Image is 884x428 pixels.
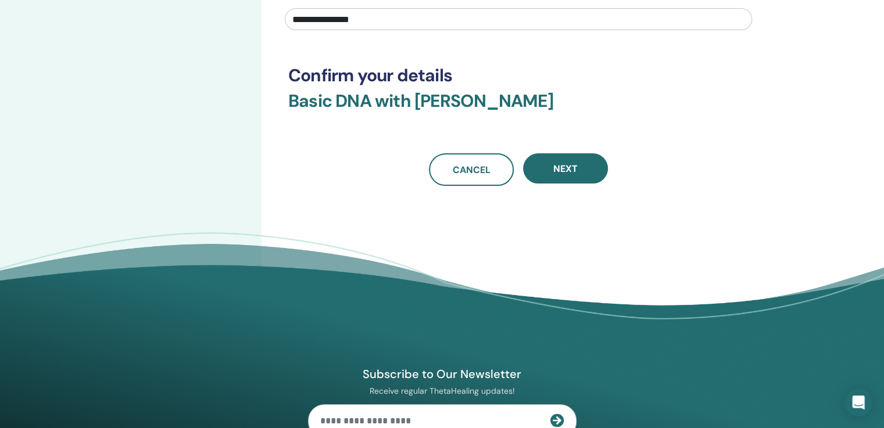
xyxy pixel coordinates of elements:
a: Cancel [429,153,514,186]
button: Next [523,153,608,184]
span: Next [553,163,578,175]
h3: Basic DNA with [PERSON_NAME] [288,91,749,125]
h4: Subscribe to Our Newsletter [308,366,577,382]
h3: Confirm your details [288,65,749,86]
div: Open Intercom Messenger [844,389,872,416]
span: Cancel [453,164,491,176]
p: Receive regular ThetaHealing updates! [308,386,577,396]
